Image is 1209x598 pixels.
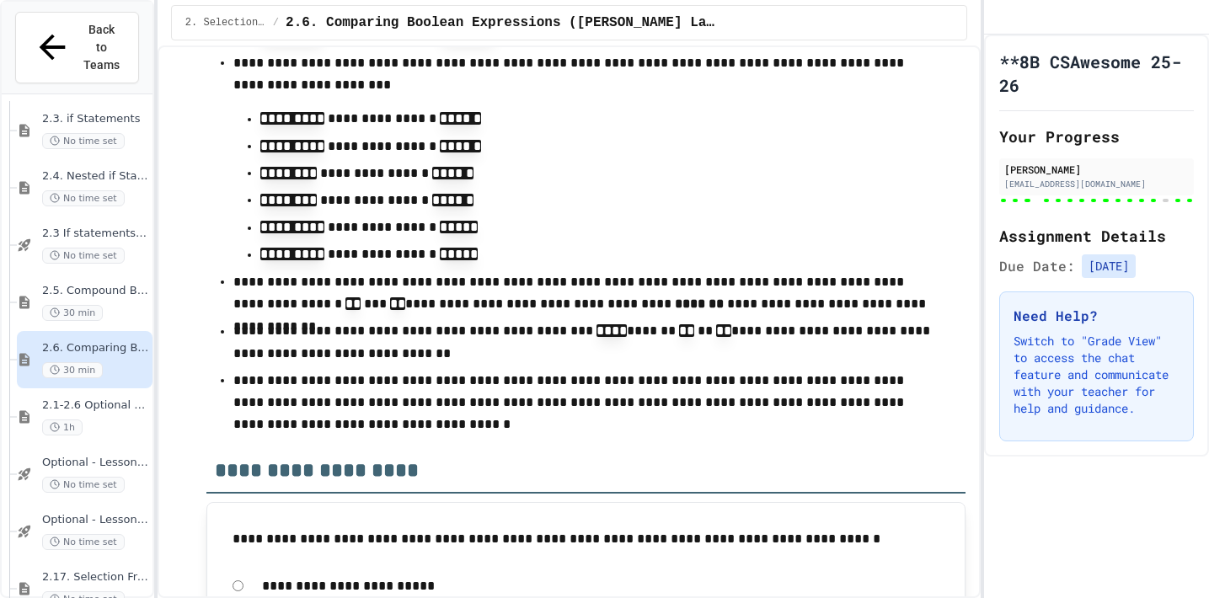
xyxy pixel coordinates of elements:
span: No time set [42,133,125,149]
span: 2. Selection and Iteration [185,16,266,29]
span: Due Date: [999,256,1075,276]
span: 2.3. if Statements [42,112,149,126]
span: No time set [42,190,125,206]
p: Switch to "Grade View" to access the chat feature and communicate with your teacher for help and ... [1014,333,1180,417]
span: 2.4. Nested if Statements [42,169,149,184]
h3: Need Help? [1014,306,1180,326]
span: / [273,16,279,29]
span: No time set [42,534,125,550]
h2: Assignment Details [999,224,1194,248]
span: 2.1-2.6 Optional review slides [42,398,149,413]
span: 2.3 If statements and Control Flow - Quiz [42,227,149,241]
div: [EMAIL_ADDRESS][DOMAIN_NAME] [1004,178,1189,190]
span: 30 min [42,305,103,321]
h2: Your Progress [999,125,1194,148]
span: Back to Teams [82,21,121,74]
span: Optional - Lesson 2.5 Quiz [42,456,149,470]
span: 2.17. Selection Free Response Question (FRQ) Game Practice (2.1-2.6) [42,570,149,585]
span: No time set [42,477,125,493]
span: 2.6. Comparing Boolean Expressions ([PERSON_NAME] Laws) [42,341,149,355]
button: Back to Teams [15,12,139,83]
span: 2.5. Compound Boolean Expressions [42,284,149,298]
span: Optional - Lesson 2.6 Quiz [42,513,149,527]
span: No time set [42,248,125,264]
h1: **8B CSAwesome 25-26 [999,50,1194,97]
span: 2.6. Comparing Boolean Expressions (De Morgan’s Laws) [286,13,717,33]
span: 1h [42,419,83,435]
span: [DATE] [1082,254,1136,278]
span: 30 min [42,362,103,378]
div: [PERSON_NAME] [1004,162,1189,177]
